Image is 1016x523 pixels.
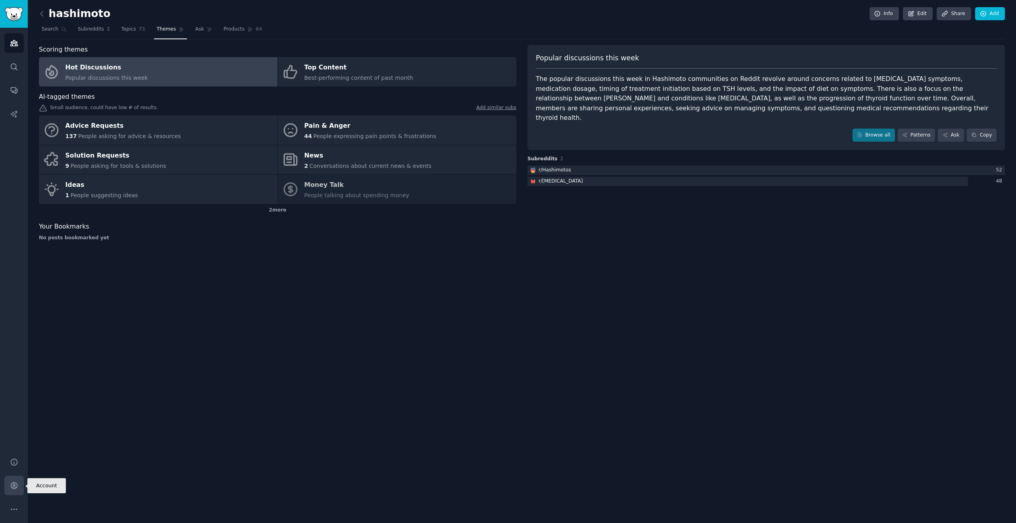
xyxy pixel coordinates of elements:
a: Hashimotosr/Hashimotos52 [527,165,1005,175]
span: Themes [157,26,176,33]
span: 137 [65,133,77,139]
img: Hypothyroidism [530,179,536,184]
span: Topics [121,26,136,33]
a: Pain & Anger44People expressing pain points & frustrations [278,115,516,145]
span: People expressing pain points & frustrations [313,133,436,139]
a: Browse all [852,129,895,142]
span: 2 [560,156,564,162]
a: Subreddits2 [75,23,113,39]
span: People asking for advice & resources [78,133,181,139]
span: 2 [304,163,308,169]
span: Subreddits [78,26,104,33]
div: Top Content [304,62,413,74]
h2: hashimoto [39,8,110,20]
a: Search [39,23,69,39]
span: Products [223,26,244,33]
span: Popular discussions this week [536,53,639,63]
span: 64 [256,26,262,33]
span: 1 [65,192,69,198]
a: Add similar subs [476,104,516,113]
a: Advice Requests137People asking for advice & resources [39,115,277,145]
a: Top ContentBest-performing content of past month [278,57,516,87]
a: Patterns [898,129,935,142]
div: 2 more [39,204,516,217]
span: 71 [139,26,146,33]
a: Themes [154,23,187,39]
span: People suggesting ideas [71,192,138,198]
div: The popular discussions this week in Hashimoto communities on Reddit revolve around concerns rela... [536,74,997,123]
a: Info [870,7,899,21]
a: Edit [903,7,933,21]
span: Popular discussions this week [65,75,148,81]
img: Hashimotos [530,167,536,173]
div: Advice Requests [65,120,181,133]
a: News2Conversations about current news & events [278,145,516,175]
div: Ideas [65,179,138,192]
div: No posts bookmarked yet [39,235,516,242]
a: Ask [192,23,215,39]
button: Copy [967,129,997,142]
span: People asking for tools & solutions [71,163,166,169]
div: Pain & Anger [304,120,437,133]
span: Subreddits [527,156,558,163]
div: 48 [996,178,1005,185]
span: 44 [304,133,312,139]
span: Best-performing content of past month [304,75,413,81]
span: 2 [107,26,110,33]
a: Solution Requests9People asking for tools & solutions [39,145,277,175]
a: Add [975,7,1005,21]
a: Products64 [221,23,265,39]
div: Hot Discussions [65,62,148,74]
span: Conversations about current news & events [310,163,431,169]
div: News [304,149,432,162]
div: Small audience, could have low # of results. [39,104,516,113]
span: Your Bookmarks [39,222,89,232]
span: 9 [65,163,69,169]
a: Share [937,7,971,21]
span: AI-tagged themes [39,92,95,102]
span: Ask [195,26,204,33]
a: Hot DiscussionsPopular discussions this week [39,57,277,87]
a: Topics71 [118,23,148,39]
img: GummySearch logo [5,7,23,21]
span: Scoring themes [39,45,88,55]
a: Ask [938,129,964,142]
div: r/ Hashimotos [539,167,571,174]
span: Search [42,26,58,33]
a: Hypothyroidismr/[MEDICAL_DATA]48 [527,177,1005,187]
div: Solution Requests [65,149,166,162]
div: 52 [996,167,1005,174]
a: Ideas1People suggesting ideas [39,175,277,204]
div: r/ [MEDICAL_DATA] [539,178,583,185]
